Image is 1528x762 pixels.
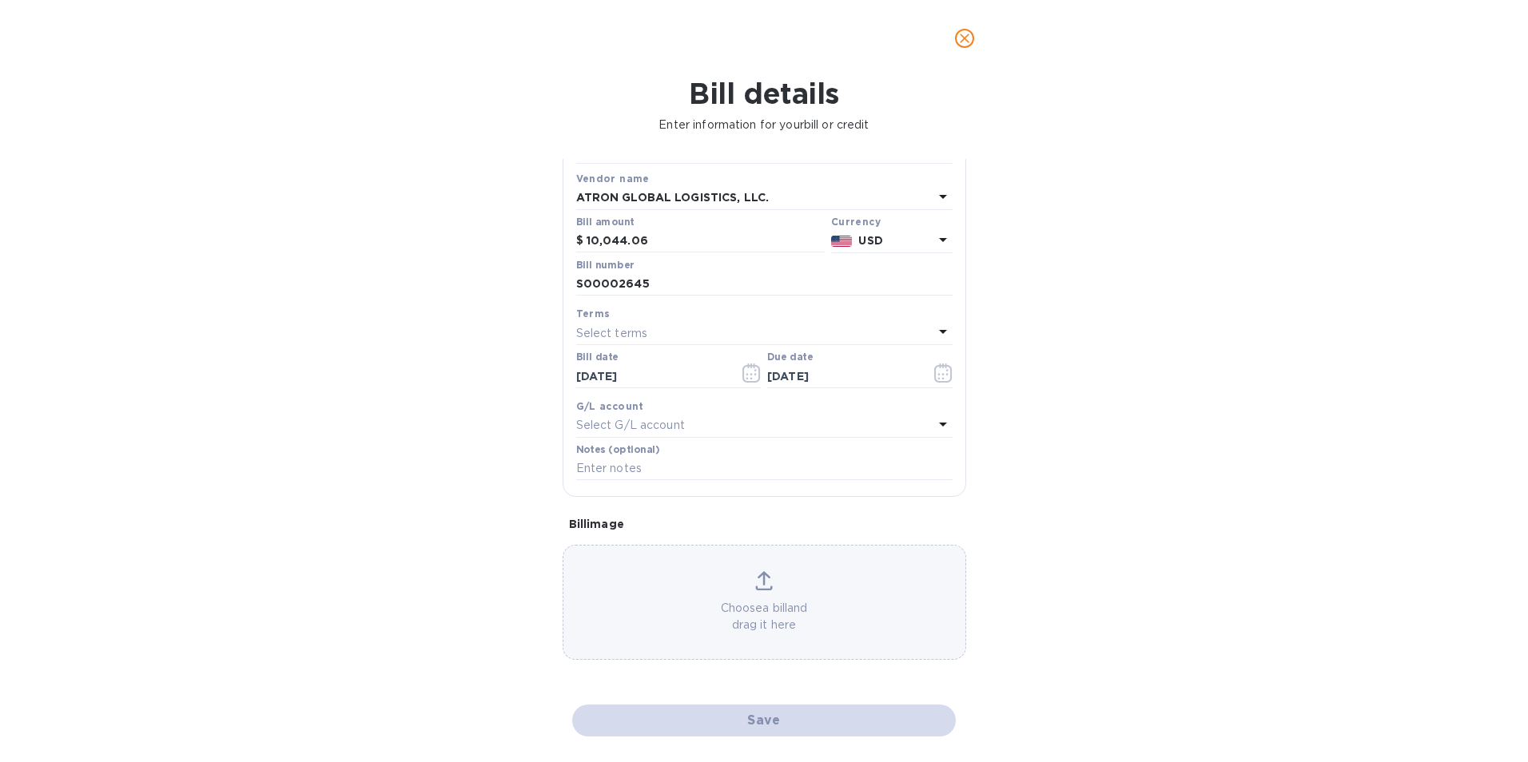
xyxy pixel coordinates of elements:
[576,217,634,227] label: Bill amount
[563,600,965,633] p: Choose a bill and drag it here
[767,353,813,363] label: Due date
[576,445,660,454] label: Notes (optional)
[576,353,619,363] label: Bill date
[831,216,881,228] b: Currency
[576,173,650,185] b: Vendor name
[576,308,611,319] b: Terms
[576,260,634,270] label: Bill number
[576,191,770,204] b: ATRON GLOBAL LOGISTICS, LLC.
[576,457,953,481] input: Enter notes
[13,77,1515,110] h1: Bill details
[858,234,882,247] b: USD
[576,229,587,253] div: $
[576,417,685,434] p: Select G/L account
[13,117,1515,133] p: Enter information for your bill or credit
[576,364,727,388] input: Select date
[831,236,853,247] img: USD
[767,364,918,388] input: Due date
[945,19,984,58] button: close
[587,229,825,253] input: $ Enter bill amount
[576,272,953,296] input: Enter bill number
[569,516,960,532] p: Bill image
[576,400,644,412] b: G/L account
[576,325,648,342] p: Select terms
